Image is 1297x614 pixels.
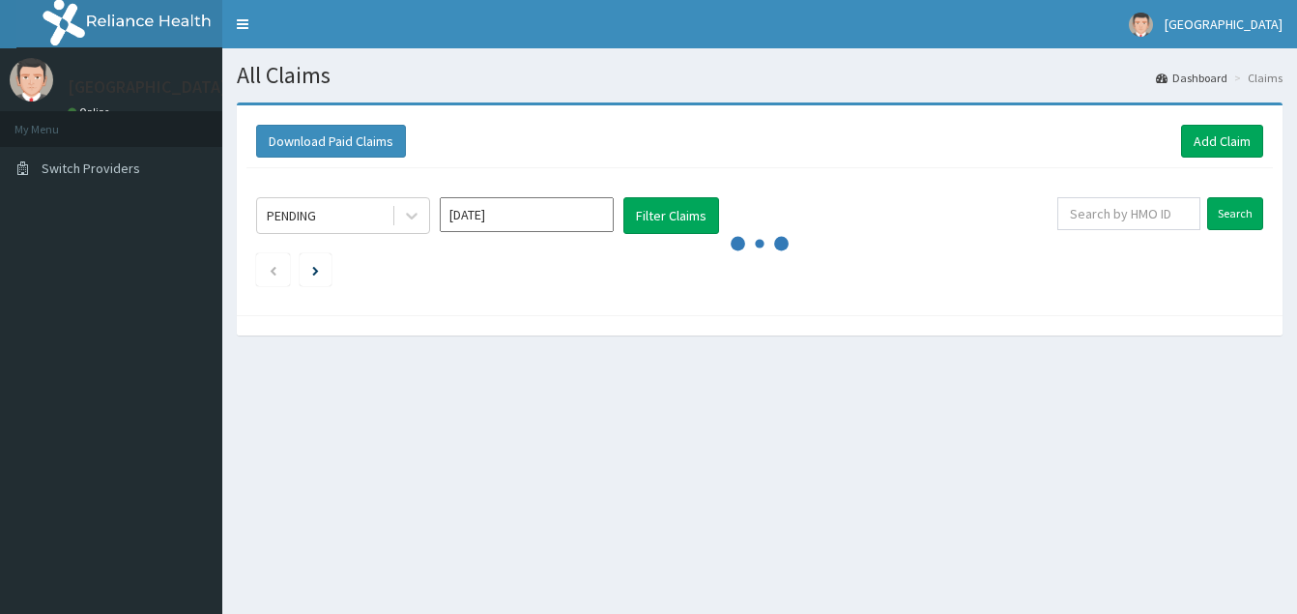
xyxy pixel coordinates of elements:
[731,215,789,273] svg: audio-loading
[1129,13,1153,37] img: User Image
[237,63,1283,88] h1: All Claims
[1057,197,1200,230] input: Search by HMO ID
[68,105,114,119] a: Online
[68,78,227,96] p: [GEOGRAPHIC_DATA]
[1181,125,1263,158] a: Add Claim
[256,125,406,158] button: Download Paid Claims
[312,261,319,278] a: Next page
[269,261,277,278] a: Previous page
[1156,70,1227,86] a: Dashboard
[1207,197,1263,230] input: Search
[10,58,53,102] img: User Image
[1229,70,1283,86] li: Claims
[440,197,614,232] input: Select Month and Year
[42,160,140,177] span: Switch Providers
[267,206,316,225] div: PENDING
[1165,15,1283,33] span: [GEOGRAPHIC_DATA]
[623,197,719,234] button: Filter Claims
